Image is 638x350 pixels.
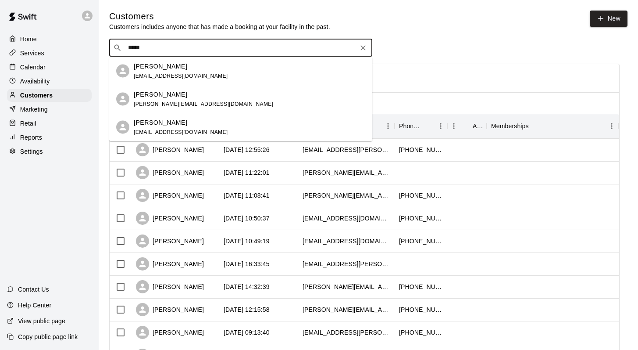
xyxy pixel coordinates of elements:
[134,129,228,135] span: [EMAIL_ADDRESS][DOMAIN_NAME]
[20,119,36,128] p: Retail
[136,235,204,248] div: [PERSON_NAME]
[357,42,369,54] button: Clear
[303,305,390,314] div: steve@initcapitalfunding.com
[224,214,270,223] div: 2025-08-10 10:50:37
[224,282,270,291] div: 2025-08-09 14:32:39
[303,214,390,223] div: shellyjeffs@live.com
[20,49,44,58] p: Services
[116,65,129,78] div: Dante Casasanta
[224,328,270,337] div: 2025-08-08 09:13:40
[399,214,443,223] div: +19088721167
[434,119,447,133] button: Menu
[224,237,270,245] div: 2025-08-10 10:49:19
[7,32,92,46] a: Home
[18,285,49,294] p: Contact Us
[20,63,46,72] p: Calendar
[134,101,273,107] span: [PERSON_NAME][EMAIL_ADDRESS][DOMAIN_NAME]
[109,39,372,57] div: Search customers by name or email
[18,317,65,325] p: View public page
[303,328,390,337] div: js_auger@rogers.com
[303,282,390,291] div: kate@penkett.com
[399,237,443,245] div: +15146883469
[303,145,390,154] div: lowes.dave@gmail.com
[7,103,92,116] a: Marketing
[116,93,129,106] div: Dante Famiglietti
[303,168,390,177] div: andrea.bakker24@gmail.com
[224,305,270,314] div: 2025-08-09 12:15:58
[399,145,443,154] div: +16473936115
[399,191,443,200] div: +14166707298
[109,22,330,31] p: Customers includes anyone that has made a booking at your facility in the past.
[7,145,92,158] a: Settings
[224,260,270,268] div: 2025-08-09 16:33:45
[18,332,78,341] p: Copy public page link
[224,191,270,200] div: 2025-08-10 11:08:41
[134,61,187,71] p: [PERSON_NAME]
[303,237,390,245] div: ldi_ruscio@yahoo.ca
[298,114,395,138] div: Email
[303,191,390,200] div: brodie.grant@yahoo.com
[134,118,187,127] p: [PERSON_NAME]
[136,326,204,339] div: [PERSON_NAME]
[18,301,51,310] p: Help Center
[7,131,92,144] a: Reports
[224,168,270,177] div: 2025-08-10 11:22:01
[136,166,204,179] div: [PERSON_NAME]
[381,119,395,133] button: Menu
[20,147,43,156] p: Settings
[116,121,129,134] div: Dante Paradiso
[395,114,447,138] div: Phone Number
[473,114,482,138] div: Age
[7,47,92,60] a: Services
[605,119,618,133] button: Menu
[136,212,204,225] div: [PERSON_NAME]
[20,77,50,86] p: Availability
[447,119,460,133] button: Menu
[399,282,443,291] div: +14169920363
[399,328,443,337] div: +19052351575
[134,90,187,99] p: [PERSON_NAME]
[136,303,204,316] div: [PERSON_NAME]
[7,75,92,88] a: Availability
[487,114,618,138] div: Memberships
[529,120,541,132] button: Sort
[20,105,48,114] p: Marketing
[7,89,92,102] a: Customers
[136,143,204,156] div: [PERSON_NAME]
[491,114,529,138] div: Memberships
[20,91,53,100] p: Customers
[399,114,422,138] div: Phone Number
[590,11,627,27] a: New
[399,305,443,314] div: +14168442912
[460,120,473,132] button: Sort
[134,72,228,79] span: [EMAIL_ADDRESS][DOMAIN_NAME]
[447,114,487,138] div: Age
[20,133,42,142] p: Reports
[136,257,204,271] div: [PERSON_NAME]
[224,145,270,154] div: 2025-08-10 12:55:26
[20,35,37,43] p: Home
[422,120,434,132] button: Sort
[136,280,204,293] div: [PERSON_NAME]
[303,260,390,268] div: yusuf.ladha@gmail.com
[109,11,330,22] h5: Customers
[136,189,204,202] div: [PERSON_NAME]
[7,61,92,74] a: Calendar
[7,117,92,130] a: Retail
